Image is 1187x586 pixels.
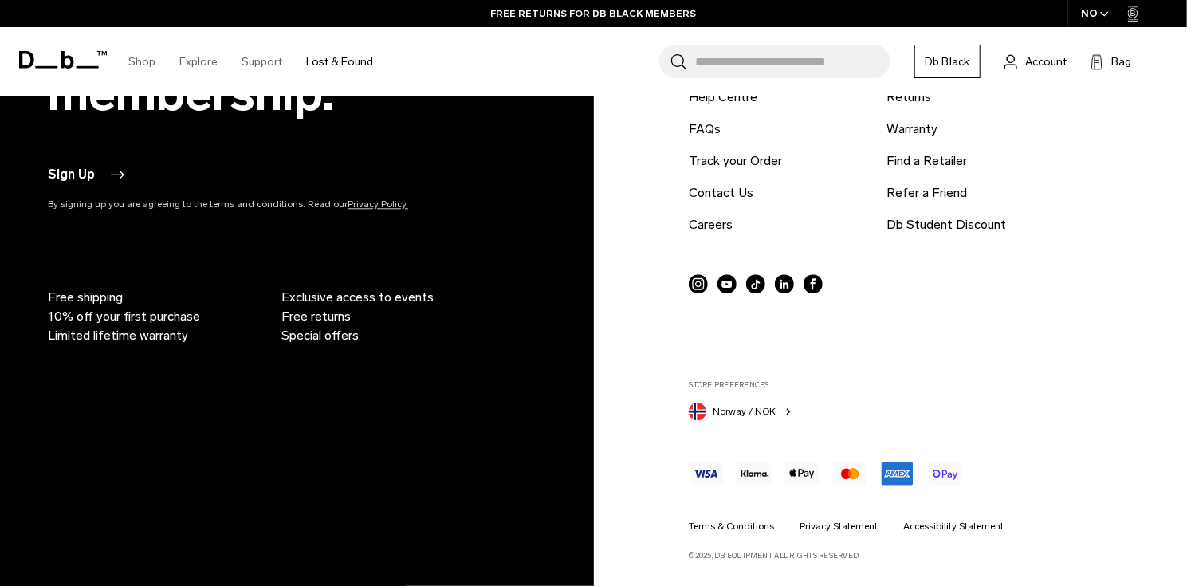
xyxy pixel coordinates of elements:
[886,88,931,107] a: Returns
[242,33,282,90] a: Support
[48,288,123,307] span: Free shipping
[116,27,385,96] nav: Main Navigation
[281,307,351,326] span: Free returns
[689,519,774,533] a: Terms & Conditions
[128,33,155,90] a: Shop
[689,151,782,171] a: Track your Order
[713,404,776,419] span: Norway / NOK
[689,380,1143,391] label: Store Preferences
[886,151,967,171] a: Find a Retailer
[886,120,937,139] a: Warranty
[1091,52,1131,71] button: Bag
[348,199,408,210] a: Privacy Policy.
[281,326,359,345] span: Special offers
[886,215,1006,234] a: Db Student Discount
[689,544,1143,561] p: ©2025, Db Equipment. All rights reserved.
[179,33,218,90] a: Explore
[48,326,188,345] span: Limited lifetime warranty
[689,403,706,420] img: Norway
[1111,53,1131,70] span: Bag
[48,307,200,326] span: 10% off your first purchase
[1004,52,1067,71] a: Account
[1025,53,1067,70] span: Account
[281,288,434,307] span: Exclusive access to events
[689,215,733,234] a: Careers
[689,399,795,420] button: Norway Norway / NOK
[306,33,373,90] a: Lost & Found
[48,165,127,184] button: Sign Up
[886,183,967,203] a: Refer a Friend
[689,120,721,139] a: FAQs
[800,519,878,533] a: Privacy Statement
[689,88,757,107] a: Help Centre
[914,45,981,78] a: Db Black
[689,183,753,203] a: Contact Us
[903,519,1004,533] a: Accessibility Statement
[491,6,697,21] a: FREE RETURNS FOR DB BLACK MEMBERS
[48,197,478,211] p: By signing up you are agreeing to the terms and conditions. Read our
